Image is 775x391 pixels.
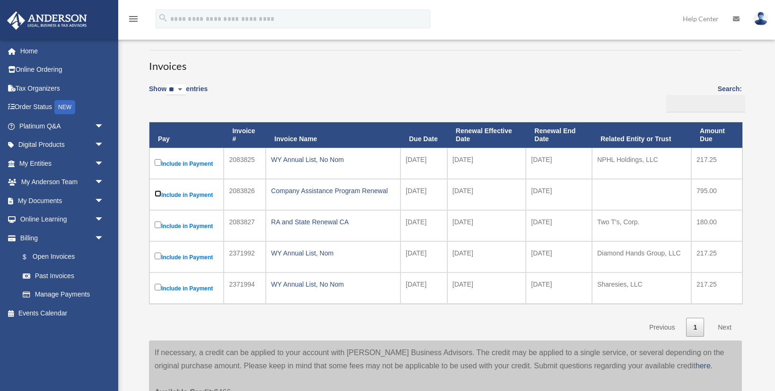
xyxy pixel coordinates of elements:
[686,318,704,337] a: 1
[447,148,526,179] td: [DATE]
[526,148,592,179] td: [DATE]
[28,251,33,263] span: $
[592,148,691,179] td: NPHL Holdings, LLC
[7,210,118,229] a: Online Learningarrow_drop_down
[592,241,691,272] td: Diamond Hands Group, LLC
[149,50,742,74] h3: Invoices
[447,241,526,272] td: [DATE]
[447,210,526,241] td: [DATE]
[155,251,218,263] label: Include in Payment
[447,272,526,304] td: [DATE]
[271,215,395,229] div: RA and State Renewal CA
[7,191,118,210] a: My Documentsarrow_drop_down
[155,190,161,197] input: Include in Payment
[155,220,218,232] label: Include in Payment
[691,272,742,304] td: 217.25
[7,304,118,323] a: Events Calendar
[401,210,447,241] td: [DATE]
[224,148,266,179] td: 2083825
[7,173,118,192] a: My Anderson Teamarrow_drop_down
[95,191,113,211] span: arrow_drop_down
[526,272,592,304] td: [DATE]
[155,188,218,201] label: Include in Payment
[95,136,113,155] span: arrow_drop_down
[95,117,113,136] span: arrow_drop_down
[95,210,113,229] span: arrow_drop_down
[592,210,691,241] td: Two T's, Corp.
[711,318,739,337] a: Next
[155,282,218,294] label: Include in Payment
[401,272,447,304] td: [DATE]
[526,122,592,148] th: Renewal End Date: activate to sort column ascending
[7,98,118,117] a: Order StatusNEW
[149,122,224,148] th: Pay: activate to sort column descending
[691,179,742,210] td: 795.00
[224,122,266,148] th: Invoice #: activate to sort column ascending
[271,153,395,166] div: WY Annual List, No Nom
[271,246,395,260] div: WY Annual List, Nom
[155,284,161,290] input: Include in Payment
[401,179,447,210] td: [DATE]
[13,266,113,285] a: Past Invoices
[7,229,113,247] a: Billingarrow_drop_down
[155,157,218,170] label: Include in Payment
[95,173,113,192] span: arrow_drop_down
[7,117,118,136] a: Platinum Q&Aarrow_drop_down
[95,229,113,248] span: arrow_drop_down
[447,179,526,210] td: [DATE]
[166,85,186,95] select: Showentries
[149,83,208,105] label: Show entries
[155,253,161,259] input: Include in Payment
[7,79,118,98] a: Tax Organizers
[526,179,592,210] td: [DATE]
[155,159,161,166] input: Include in Payment
[155,221,161,228] input: Include in Payment
[663,83,742,112] label: Search:
[271,278,395,291] div: WY Annual List, No Nom
[7,154,118,173] a: My Entitiesarrow_drop_down
[7,136,118,154] a: Digital Productsarrow_drop_down
[128,13,139,25] i: menu
[224,241,266,272] td: 2371992
[592,272,691,304] td: Sharesies, LLC
[224,179,266,210] td: 2083826
[7,42,118,60] a: Home
[401,122,447,148] th: Due Date: activate to sort column ascending
[128,17,139,25] a: menu
[7,60,118,79] a: Online Ordering
[13,285,113,304] a: Manage Payments
[666,95,745,113] input: Search:
[401,148,447,179] td: [DATE]
[526,241,592,272] td: [DATE]
[4,11,90,30] img: Anderson Advisors Platinum Portal
[754,12,768,25] img: User Pic
[54,100,75,114] div: NEW
[526,210,592,241] td: [DATE]
[224,210,266,241] td: 2083827
[158,13,168,23] i: search
[95,154,113,173] span: arrow_drop_down
[401,241,447,272] td: [DATE]
[691,210,742,241] td: 180.00
[447,122,526,148] th: Renewal Effective Date: activate to sort column ascending
[266,122,401,148] th: Invoice Name: activate to sort column ascending
[642,318,682,337] a: Previous
[224,272,266,304] td: 2371994
[691,148,742,179] td: 217.25
[592,122,691,148] th: Related Entity or Trust: activate to sort column ascending
[13,247,109,267] a: $Open Invoices
[691,241,742,272] td: 217.25
[691,122,742,148] th: Amount Due: activate to sort column ascending
[271,184,395,197] div: Company Assistance Program Renewal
